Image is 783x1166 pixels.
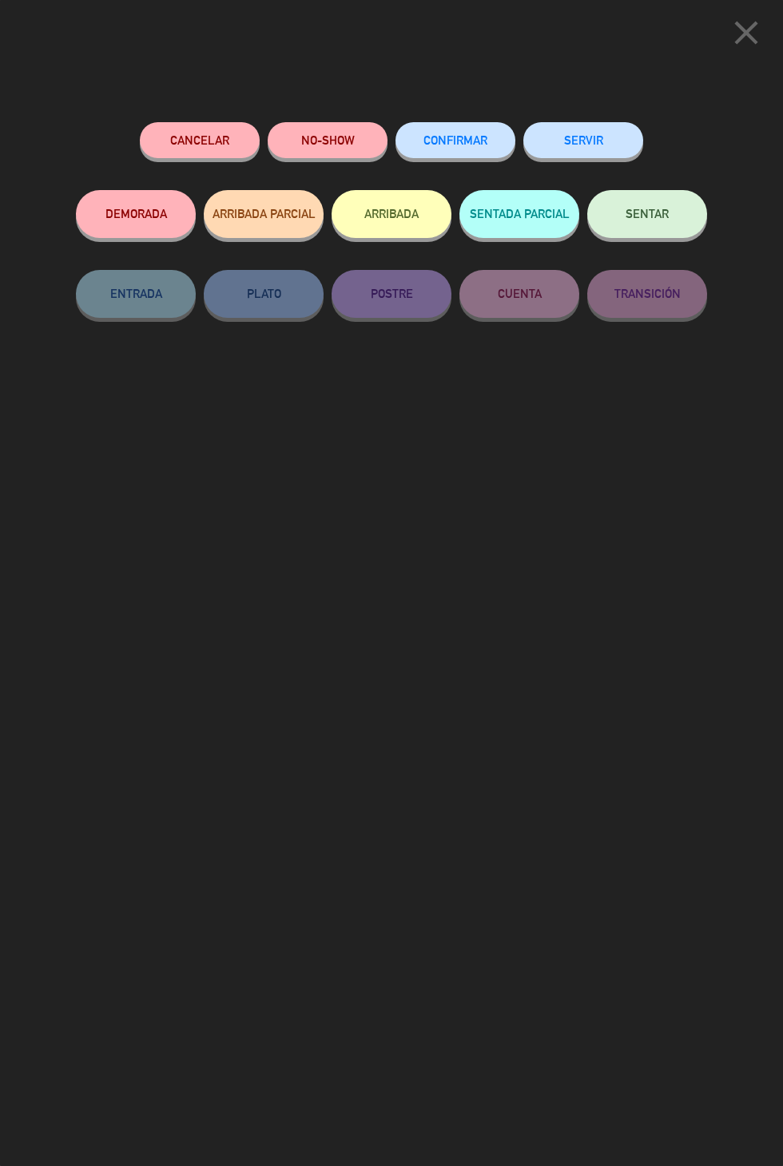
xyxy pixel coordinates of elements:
button: TRANSICIÓN [587,270,707,318]
button: SERVIR [523,122,643,158]
button: CONFIRMAR [395,122,515,158]
button: close [721,12,771,59]
button: ARRIBADA PARCIAL [204,190,324,238]
button: CUENTA [459,270,579,318]
button: DEMORADA [76,190,196,238]
span: CONFIRMAR [423,133,487,147]
i: close [726,13,766,53]
span: SENTAR [626,207,669,220]
button: SENTAR [587,190,707,238]
button: POSTRE [332,270,451,318]
span: ARRIBADA PARCIAL [213,207,316,220]
button: ARRIBADA [332,190,451,238]
button: SENTADA PARCIAL [459,190,579,238]
button: ENTRADA [76,270,196,318]
button: Cancelar [140,122,260,158]
button: PLATO [204,270,324,318]
button: NO-SHOW [268,122,388,158]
